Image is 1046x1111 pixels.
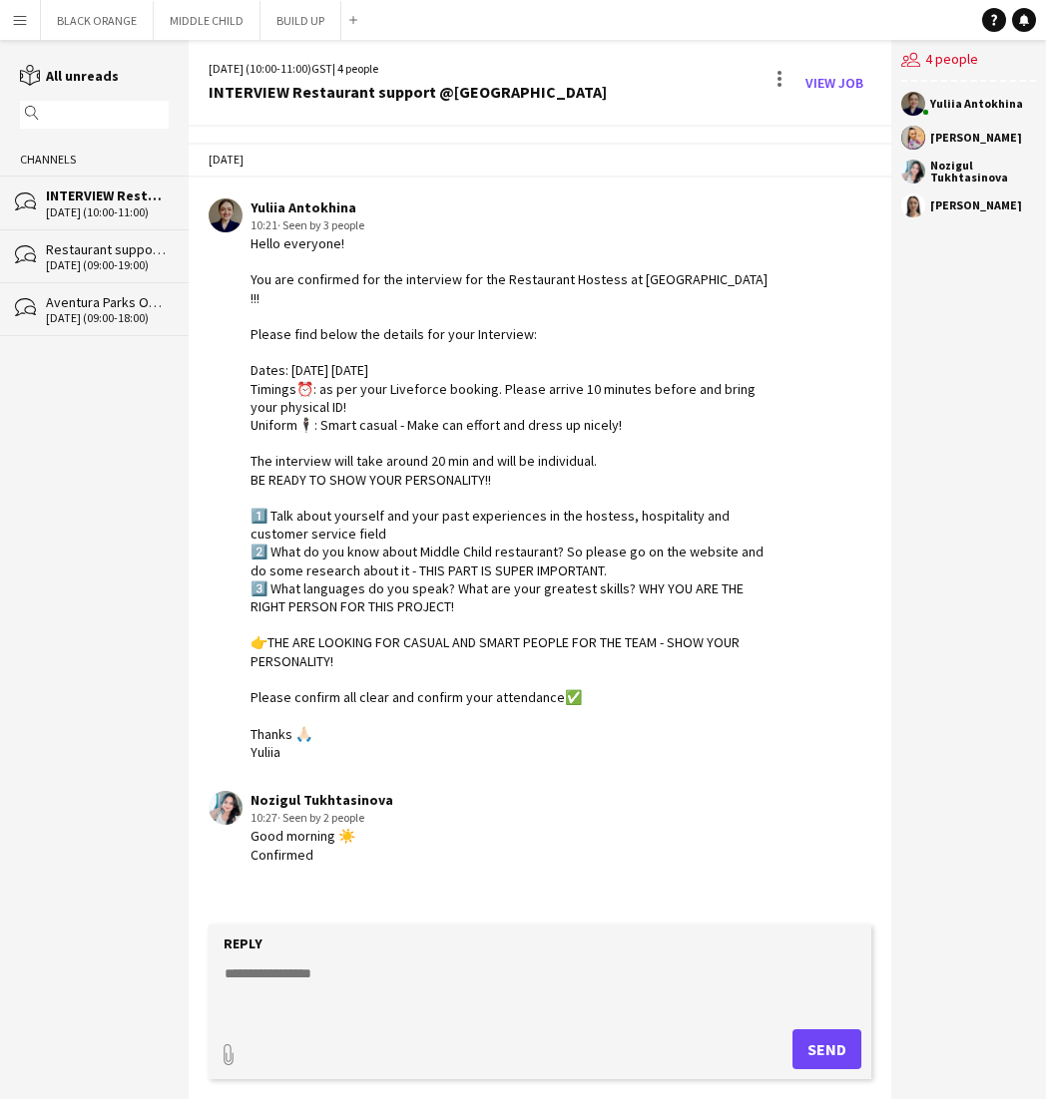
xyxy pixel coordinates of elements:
[46,258,169,272] div: [DATE] (09:00-19:00)
[251,827,393,863] div: Good morning ☀️ Confirmed
[46,240,169,258] div: Restaurant support @[GEOGRAPHIC_DATA]
[251,234,772,761] div: Hello everyone! You are confirmed for the interview for the Restaurant Hostess at [GEOGRAPHIC_DAT...
[41,1,154,40] button: BLACK ORANGE
[930,98,1023,110] div: Yuliia Antokhina
[46,311,169,325] div: [DATE] (09:00-18:00)
[209,60,607,78] div: [DATE] (10:00-11:00) | 4 people
[189,143,892,177] div: [DATE]
[930,132,1022,144] div: [PERSON_NAME]
[224,934,262,952] label: Reply
[251,216,772,234] div: 10:21
[930,160,1036,184] div: Nozigul Tukhtasinova
[46,186,169,204] div: INTERVIEW Restaurant support @[GEOGRAPHIC_DATA]
[797,67,871,99] a: View Job
[792,1029,861,1069] button: Send
[277,810,364,825] span: · Seen by 2 people
[901,40,1036,82] div: 4 people
[154,1,261,40] button: MIDDLE CHILD
[20,67,119,85] a: All unreads
[251,198,772,216] div: Yuliia Antokhina
[261,1,341,40] button: BUILD UP
[46,205,169,219] div: [DATE] (10:00-11:00)
[46,293,169,311] div: Aventura Parks Onsite Support
[311,61,332,76] span: GST
[209,83,607,101] div: INTERVIEW Restaurant support @[GEOGRAPHIC_DATA]
[277,217,364,232] span: · Seen by 3 people
[930,199,1022,211] div: [PERSON_NAME]
[251,791,393,809] div: Nozigul Tukhtasinova
[251,809,393,827] div: 10:27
